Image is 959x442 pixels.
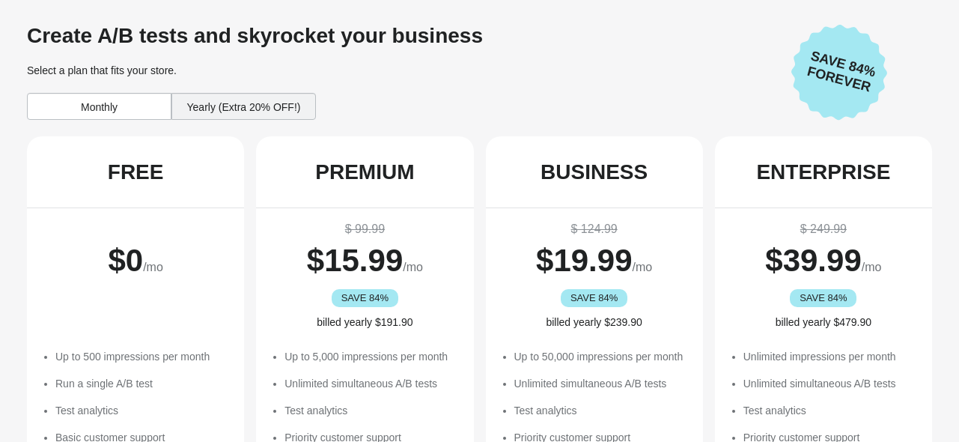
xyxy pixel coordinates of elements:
[730,220,917,238] div: $ 249.99
[55,376,229,391] li: Run a single A/B test
[514,403,688,418] li: Test analytics
[143,261,163,273] span: /mo
[307,243,403,278] span: $ 15.99
[55,349,229,364] li: Up to 500 impressions per month
[403,261,423,273] span: /mo
[795,46,886,98] span: Save 84% Forever
[536,243,632,278] span: $ 19.99
[271,315,458,330] div: billed yearly $191.90
[501,220,688,238] div: $ 124.99
[765,243,861,278] span: $ 39.99
[27,93,171,120] div: Monthly
[633,261,653,273] span: /mo
[271,220,458,238] div: $ 99.99
[108,160,164,184] div: FREE
[501,315,688,330] div: billed yearly $239.90
[55,403,229,418] li: Test analytics
[743,376,917,391] li: Unlimited simultaneous A/B tests
[730,315,917,330] div: billed yearly $479.90
[315,160,414,184] div: PREMIUM
[27,24,779,48] div: Create A/B tests and skyrocket your business
[756,160,890,184] div: ENTERPRISE
[743,349,917,364] li: Unlimited impressions per month
[514,376,688,391] li: Unlimited simultaneous A/B tests
[743,403,917,418] li: Test analytics
[27,63,779,78] div: Select a plan that fits your store.
[561,289,627,307] div: SAVE 84%
[284,403,458,418] li: Test analytics
[790,289,856,307] div: SAVE 84%
[284,376,458,391] li: Unlimited simultaneous A/B tests
[514,349,688,364] li: Up to 50,000 impressions per month
[862,261,882,273] span: /mo
[791,24,887,121] img: Save 84% Forever
[171,93,316,120] div: Yearly (Extra 20% OFF!)
[108,243,143,278] span: $ 0
[332,289,398,307] div: SAVE 84%
[541,160,648,184] div: BUSINESS
[284,349,458,364] li: Up to 5,000 impressions per month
